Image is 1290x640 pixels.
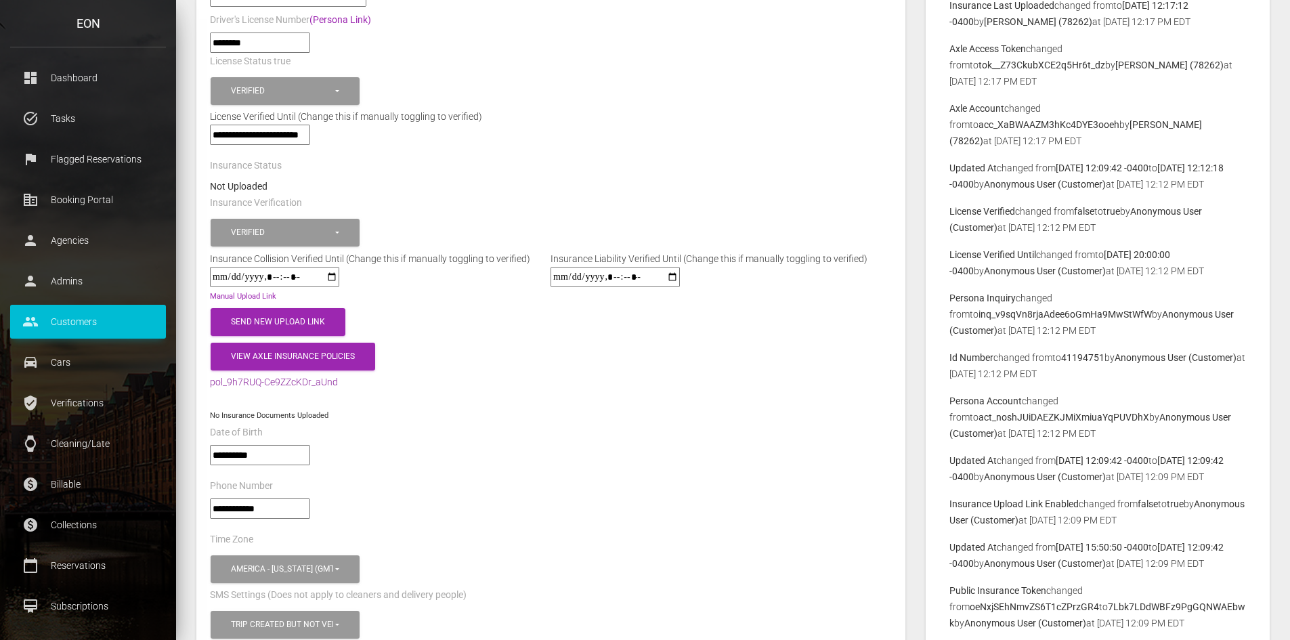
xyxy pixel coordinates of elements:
[949,290,1246,339] p: changed from to by at [DATE] 12:12 PM EDT
[984,471,1106,482] b: Anonymous User (Customer)
[1115,352,1237,363] b: Anonymous User (Customer)
[210,589,467,602] label: SMS Settings (Does not apply to cleaners and delivery people)
[10,61,166,95] a: dashboard Dashboard
[10,386,166,420] a: verified_user Verifications
[210,479,273,493] label: Phone Number
[210,196,302,210] label: Insurance Verification
[979,309,1152,320] b: inq_v9sqVn8rjaAdee6oGmHa9MwStWfW
[1115,60,1224,70] b: [PERSON_NAME] (78262)
[979,119,1119,130] b: acc_XaBWAAZM3hKc4DYE3ooeh
[20,555,156,576] p: Reservations
[949,585,1046,596] b: Public Insurance Token
[10,589,166,623] a: card_membership Subscriptions
[211,77,360,105] button: Verified
[949,163,997,173] b: Updated At
[1056,542,1148,553] b: [DATE] 15:50:50 -0400
[10,142,166,176] a: flag Flagged Reservations
[1056,163,1148,173] b: [DATE] 12:09:42 -0400
[231,227,333,238] div: Verified
[210,411,328,420] small: No Insurance Documents Uploaded
[210,377,338,387] a: pol_9h7RUQ-Ce9ZZcKDr_aUnd
[984,179,1106,190] b: Anonymous User (Customer)
[949,542,997,553] b: Updated At
[210,181,267,192] strong: Not Uploaded
[231,563,333,575] div: America - [US_STATE] (GMT -05:00)
[964,618,1086,628] b: Anonymous User (Customer)
[949,293,1016,303] b: Persona Inquiry
[540,251,878,267] div: Insurance Liability Verified Until (Change this if manually toggling to verified)
[200,108,902,125] div: License Verified Until (Change this if manually toggling to verified)
[984,16,1092,27] b: [PERSON_NAME] (78262)
[949,393,1246,442] p: changed from to by at [DATE] 12:12 PM EDT
[10,467,166,501] a: paid Billable
[979,412,1149,423] b: act_noshJUiDAEZKJMiXmiuaYqPUVDhX
[949,452,1246,485] p: changed from to by at [DATE] 12:09 PM EDT
[231,619,333,631] div: Trip created but not verified , Customer is verified and trip is set to go
[20,108,156,129] p: Tasks
[949,498,1079,509] b: Insurance Upload Link Enabled
[949,247,1246,279] p: changed from to by at [DATE] 12:12 PM EDT
[949,396,1022,406] b: Persona Account
[949,349,1246,382] p: changed from to by at [DATE] 12:12 PM EDT
[20,271,156,291] p: Admins
[211,219,360,247] button: Verified
[10,102,166,135] a: task_alt Tasks
[210,14,371,27] label: Driver's License Number
[1103,206,1120,217] b: true
[949,43,1026,54] b: Axle Access Token
[1061,352,1104,363] b: 41194751
[949,41,1246,89] p: changed from to by at [DATE] 12:17 PM EDT
[210,426,263,440] label: Date of Birth
[20,312,156,332] p: Customers
[1056,455,1148,466] b: [DATE] 12:09:42 -0400
[20,68,156,88] p: Dashboard
[1138,498,1158,509] b: false
[20,474,156,494] p: Billable
[210,159,282,173] label: Insurance Status
[231,85,333,97] div: Verified
[20,149,156,169] p: Flagged Reservations
[949,455,997,466] b: Updated At
[10,305,166,339] a: people Customers
[979,60,1105,70] b: tok__Z73CkubXCE2q5Hr6t_dz
[20,230,156,251] p: Agencies
[20,190,156,210] p: Booking Portal
[211,343,375,370] button: View Axle Insurance Policies
[949,249,1036,260] b: License Verified Until
[20,352,156,372] p: Cars
[1074,206,1094,217] b: false
[949,160,1246,192] p: changed from to by at [DATE] 12:12 PM EDT
[10,345,166,379] a: drive_eta Cars
[20,393,156,413] p: Verifications
[20,515,156,535] p: Collections
[10,264,166,298] a: person Admins
[1167,498,1184,509] b: true
[949,539,1246,572] p: changed from to by at [DATE] 12:09 PM EDT
[20,433,156,454] p: Cleaning/Late
[10,183,166,217] a: corporate_fare Booking Portal
[200,251,540,267] div: Insurance Collision Verified Until (Change this if manually toggling to verified)
[949,582,1246,631] p: changed from to by at [DATE] 12:09 PM EDT
[984,558,1106,569] b: Anonymous User (Customer)
[949,206,1015,217] b: License Verified
[984,265,1106,276] b: Anonymous User (Customer)
[211,308,345,336] button: Send New Upload Link
[20,596,156,616] p: Subscriptions
[10,223,166,257] a: person Agencies
[211,555,360,583] button: America - New York (GMT -05:00)
[211,611,360,639] button: Trip created but not verified, Customer is verified and trip is set to go
[949,100,1246,149] p: changed from to by at [DATE] 12:17 PM EDT
[309,14,371,25] a: (Persona Link)
[10,508,166,542] a: paid Collections
[210,533,253,547] label: Time Zone
[10,549,166,582] a: calendar_today Reservations
[949,352,993,363] b: Id Number
[210,292,276,301] a: Manual Upload Link
[949,496,1246,528] p: changed from to by at [DATE] 12:09 PM EDT
[10,427,166,461] a: watch Cleaning/Late
[210,55,291,68] label: License Status true
[970,601,1099,612] b: oeNxjSEhNmvZS6T1cZPrzGR4
[949,103,1004,114] b: Axle Account
[949,203,1246,236] p: changed from to by at [DATE] 12:12 PM EDT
